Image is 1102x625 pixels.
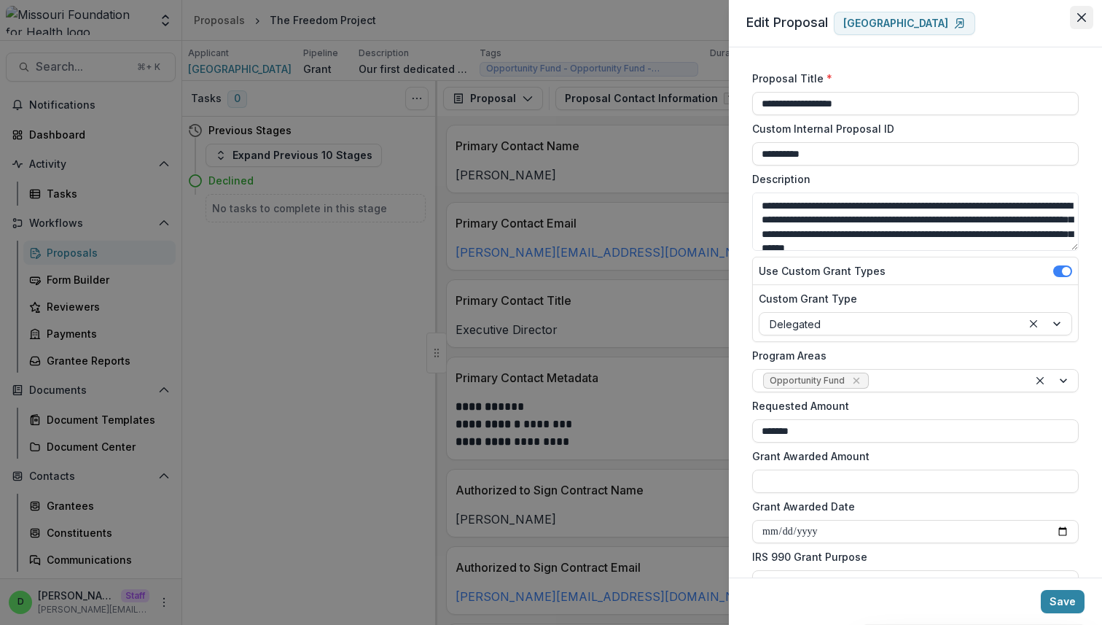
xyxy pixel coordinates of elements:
[752,171,1070,187] label: Description
[746,15,828,30] span: Edit Proposal
[759,291,1063,306] label: Custom Grant Type
[1025,315,1042,333] div: Clear selected options
[752,398,1070,414] label: Requested Amount
[843,18,948,30] p: [GEOGRAPHIC_DATA]
[1031,372,1049,389] div: Clear selected options
[770,376,845,386] span: Opportunity Fund
[834,12,975,35] a: [GEOGRAPHIC_DATA]
[752,71,1070,86] label: Proposal Title
[752,499,1070,514] label: Grant Awarded Date
[849,373,864,388] div: Remove Opportunity Fund
[759,263,886,279] label: Use Custom Grant Types
[1070,6,1093,29] button: Close
[752,549,1070,564] label: IRS 990 Grant Purpose
[752,348,1070,363] label: Program Areas
[752,449,1070,464] label: Grant Awarded Amount
[752,121,1070,136] label: Custom Internal Proposal ID
[1041,590,1085,613] button: Save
